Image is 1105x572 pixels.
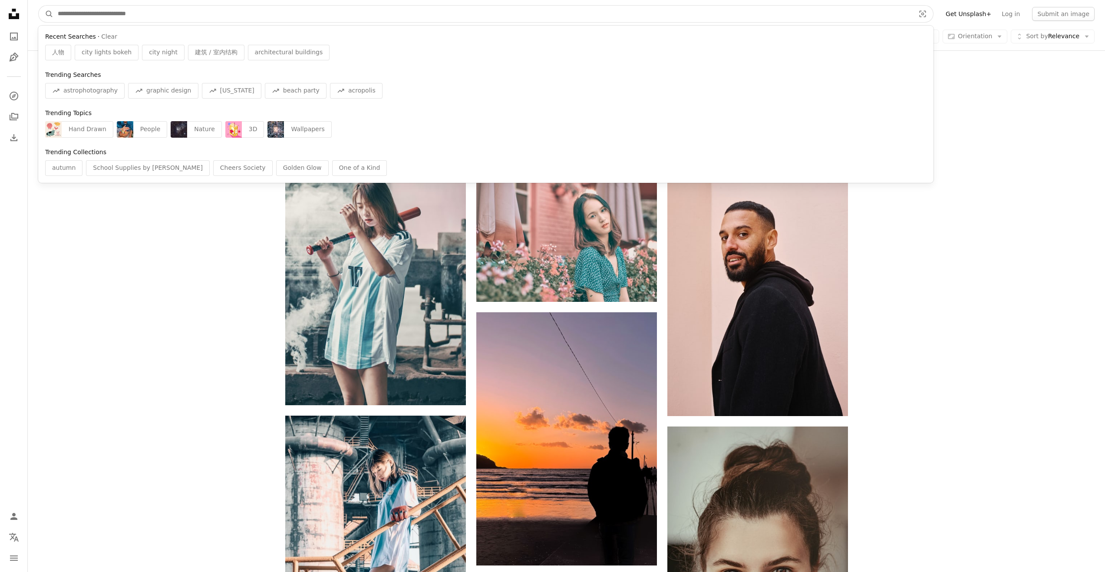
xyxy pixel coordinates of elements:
a: Home — Unsplash [5,5,23,24]
a: Log in [996,7,1025,21]
button: Menu [5,549,23,567]
a: Log in / Sign up [5,508,23,525]
div: Cheers Society [213,160,273,176]
img: premium_vector-1738857557550-07f8ae7b8745 [45,121,62,138]
span: beach party [283,86,320,95]
a: woman in blue and white long sleeve shirt standing beside pink flowers during daytime [476,238,657,245]
img: premium_vector-1758302521831-3bea775646bd [225,121,242,138]
img: a man with a beard and a black jacket [667,145,848,416]
img: premium_photo-1712935548320-c5b82b36984f [117,121,133,138]
button: Submit an image [1032,7,1095,21]
span: astrophotography [63,86,118,95]
a: smiling woman holding cheek [667,558,848,566]
div: · [45,33,927,41]
span: city lights bokeh [82,48,132,57]
span: Relevance [1026,32,1079,41]
span: Recent Searches [45,33,96,41]
span: Trending Collections [45,149,106,155]
span: architectural buildings [255,48,323,57]
span: graphic design [146,86,191,95]
div: One of a Kind [332,160,387,176]
button: Clear [101,33,117,41]
div: People [133,121,168,138]
img: woman in white and blue long sleeve shirt holding red baseball bat [285,134,466,405]
button: Sort byRelevance [1011,30,1095,43]
span: city night [149,48,178,57]
form: Find visuals sitewide [38,5,933,23]
img: woman in blue and white long sleeve shirt standing beside pink flowers during daytime [476,182,657,302]
span: [US_STATE] [220,86,254,95]
a: Download History [5,129,23,146]
span: Trending Searches [45,71,101,78]
span: acropolis [348,86,376,95]
button: Visual search [912,6,933,22]
a: Explore [5,87,23,105]
a: Illustrations [5,49,23,66]
a: a man standing on the beach watching the sun set [476,435,657,443]
div: Hand Drawn [62,121,113,138]
img: photo-1758220824544-08877c5a774b [171,121,187,138]
img: photo-1758846182916-2450a664ccd9 [267,121,284,138]
div: Nature [187,121,221,138]
div: 3D [242,121,264,138]
a: a man with a beard and a black jacket [667,276,848,284]
span: Sort by [1026,33,1048,40]
a: Photos [5,28,23,45]
button: Search Unsplash [39,6,53,22]
button: Language [5,529,23,546]
a: woman in white and blue long sleeve shirt holding red baseball bat [285,266,466,274]
a: Get Unsplash+ [940,7,996,21]
div: autumn [45,160,82,176]
div: Wallpapers [284,121,331,138]
button: Orientation [943,30,1007,43]
span: Trending Topics [45,109,92,116]
a: woman in white shirt and blue shorts sitting on brown wooden ladder [285,547,466,555]
div: Golden Glow [276,160,329,176]
span: 人物 [52,48,64,57]
a: Collections [5,108,23,126]
span: 建筑 / 室内结构 [195,48,237,57]
img: a man standing on the beach watching the sun set [476,312,657,565]
span: Orientation [958,33,992,40]
div: School Supplies by [PERSON_NAME] [86,160,210,176]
